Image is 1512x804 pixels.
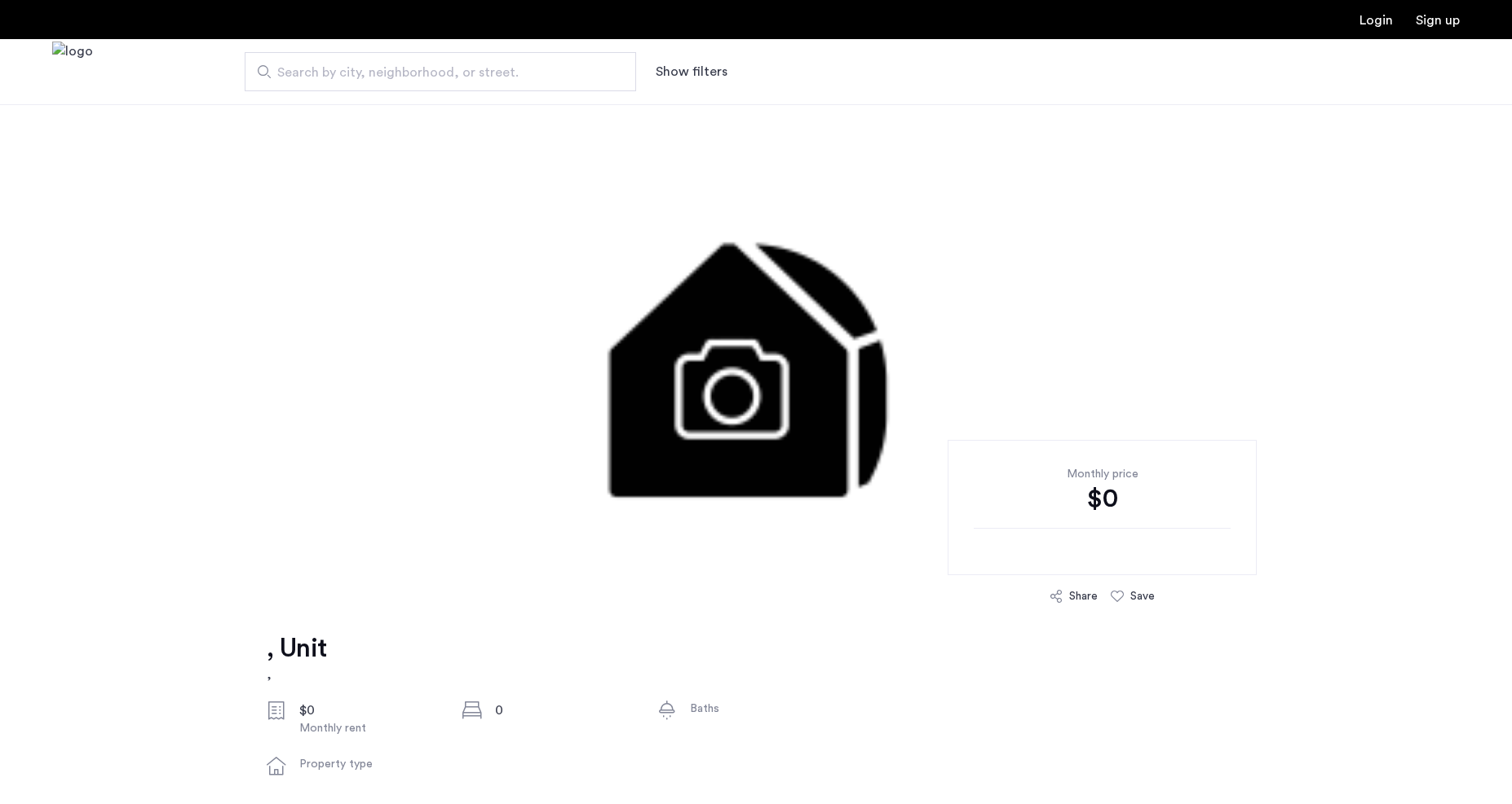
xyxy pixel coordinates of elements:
[267,632,326,665] h1: , Unit
[656,62,727,81] button: Show or hide filters
[267,632,326,684] a: , Unit,
[974,466,1231,482] div: Monthly price
[52,42,93,103] a: Cazamio Logo
[1069,588,1098,604] div: Share
[299,701,436,720] div: $0
[277,63,590,82] span: Search by city, neighborhood, or street.
[299,756,436,772] div: Property type
[245,52,636,91] input: Apartment Search
[495,701,632,720] div: 0
[299,720,436,736] div: Monthly rent
[1359,14,1393,27] a: Login
[267,665,326,684] h2: ,
[1130,588,1155,604] div: Save
[52,42,93,103] img: logo
[974,482,1231,515] div: $0
[272,104,1240,593] img: 3.gif
[1416,14,1460,27] a: Registration
[690,701,827,717] div: Baths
